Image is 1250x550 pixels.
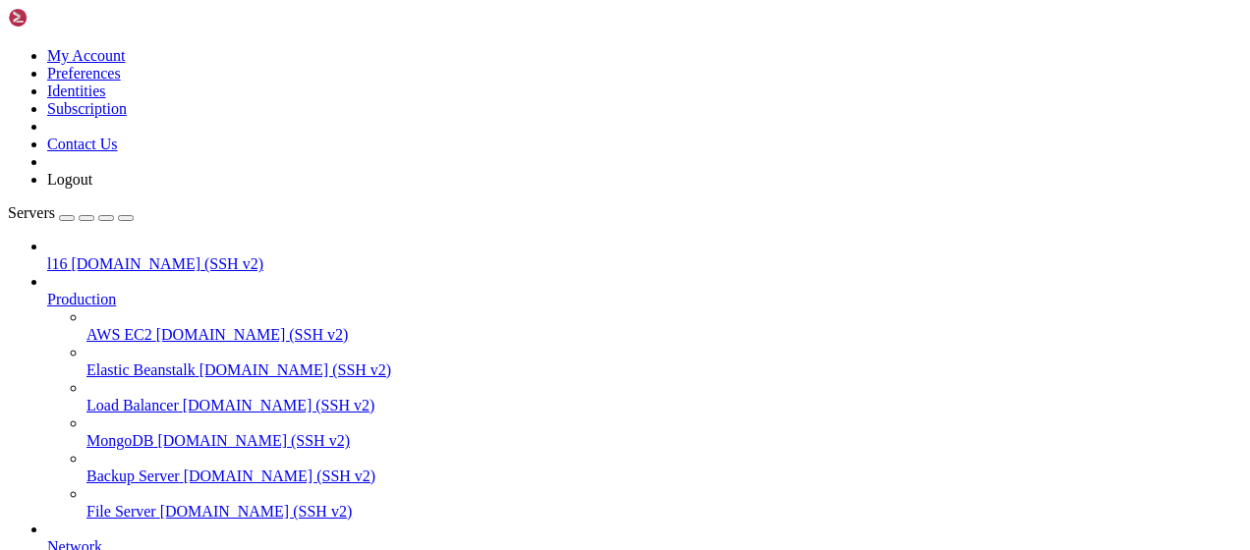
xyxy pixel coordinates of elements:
[47,255,67,272] span: l16
[86,503,156,520] span: File Server
[47,255,1242,273] a: l16 [DOMAIN_NAME] (SSH v2)
[156,326,349,343] span: [DOMAIN_NAME] (SSH v2)
[86,326,152,343] span: AWS EC2
[71,255,263,272] span: [DOMAIN_NAME] (SSH v2)
[86,432,153,449] span: MongoDB
[157,432,350,449] span: [DOMAIN_NAME] (SSH v2)
[47,82,106,99] a: Identities
[8,8,121,27] img: Shellngn
[8,204,134,221] a: Servers
[86,432,1242,450] a: MongoDB [DOMAIN_NAME] (SSH v2)
[47,273,1242,521] li: Production
[86,503,1242,521] a: File Server [DOMAIN_NAME] (SSH v2)
[86,379,1242,414] li: Load Balancer [DOMAIN_NAME] (SSH v2)
[47,47,126,64] a: My Account
[86,450,1242,485] li: Backup Server [DOMAIN_NAME] (SSH v2)
[160,503,353,520] span: [DOMAIN_NAME] (SSH v2)
[183,397,375,413] span: [DOMAIN_NAME] (SSH v2)
[86,344,1242,379] li: Elastic Beanstalk [DOMAIN_NAME] (SSH v2)
[86,414,1242,450] li: MongoDB [DOMAIN_NAME] (SSH v2)
[47,65,121,82] a: Preferences
[86,467,1242,485] a: Backup Server [DOMAIN_NAME] (SSH v2)
[184,467,376,484] span: [DOMAIN_NAME] (SSH v2)
[86,308,1242,344] li: AWS EC2 [DOMAIN_NAME] (SSH v2)
[47,238,1242,273] li: l16 [DOMAIN_NAME] (SSH v2)
[47,291,1242,308] a: Production
[86,397,1242,414] a: Load Balancer [DOMAIN_NAME] (SSH v2)
[86,467,180,484] span: Backup Server
[86,361,196,378] span: Elastic Beanstalk
[86,361,1242,379] a: Elastic Beanstalk [DOMAIN_NAME] (SSH v2)
[47,100,127,117] a: Subscription
[8,204,55,221] span: Servers
[86,326,1242,344] a: AWS EC2 [DOMAIN_NAME] (SSH v2)
[86,485,1242,521] li: File Server [DOMAIN_NAME] (SSH v2)
[86,397,179,413] span: Load Balancer
[199,361,392,378] span: [DOMAIN_NAME] (SSH v2)
[47,171,92,188] a: Logout
[47,291,116,307] span: Production
[47,136,118,152] a: Contact Us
